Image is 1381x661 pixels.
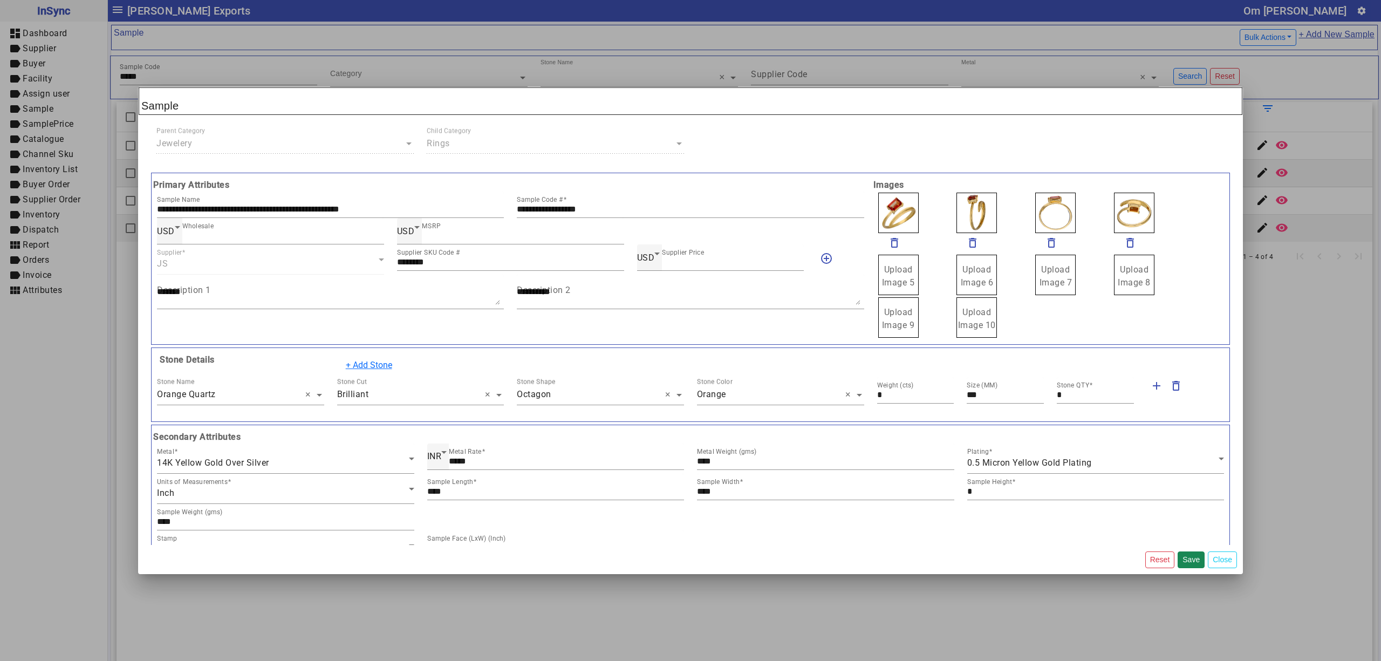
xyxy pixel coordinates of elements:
img: 318f81c8-6511-4593-a5f6-c552869ed05a [1114,193,1154,233]
button: Reset [1145,551,1175,568]
span: 0.5 Micron Yellow Gold Plating [967,458,1092,468]
mat-label: Sample Height [967,478,1012,486]
mat-label: Supplier Price [662,249,704,256]
mat-label: Sample Length [427,478,473,486]
b: Images [871,179,1230,192]
mat-label: Supplier SKU Code # [397,249,460,256]
div: Stone Shape [517,377,556,387]
mat-label: Wholesale [182,222,214,230]
span: 925 INDIA YS [157,544,211,555]
span: USD [157,226,175,236]
h2: Sample [139,87,1242,115]
mat-label: Sample Width [697,478,740,486]
mat-icon: delete_outline [1124,236,1137,249]
button: Save [1178,551,1205,568]
mat-label: Sample Face (LxW) (Inch) [427,535,506,542]
mat-icon: delete_outline [966,236,979,249]
img: c9167337-35c5-4550-b77d-c6c8022d0e28 [1035,193,1076,233]
mat-icon: delete_outline [1045,236,1058,249]
mat-label: Stamp [157,535,177,542]
img: 7505d81f-db57-4f9e-ad49-fcf9163fd33b [878,193,919,233]
span: Clear all [845,389,854,401]
mat-icon: delete_outline [1170,379,1182,392]
mat-label: Sample Code # [517,196,563,203]
button: Close [1208,551,1237,568]
span: Upload Image 9 [882,307,915,330]
span: Upload Image 10 [958,307,996,330]
mat-label: Metal Weight (gms) [697,448,757,455]
span: 14K Yellow Gold Over Silver [157,458,269,468]
mat-label: Description 2 [517,285,571,295]
span: Upload Image 8 [1118,264,1151,288]
span: Upload Image 7 [1040,264,1072,288]
span: Clear all [485,389,494,401]
mat-label: Plating [967,448,989,455]
div: Stone Cut [337,377,367,387]
mat-label: Sample Weight (gms) [157,508,223,516]
mat-label: Description 1 [157,285,211,295]
mat-label: Weight (cts) [877,381,914,389]
mat-label: Supplier [157,249,182,256]
span: USD [397,226,415,236]
mat-label: Metal Rate [449,448,482,455]
mat-label: Stone QTY [1057,381,1089,389]
div: Parent Category [156,126,205,135]
b: Stone Details [157,355,215,365]
mat-label: Sample Name [157,196,200,203]
span: Clear all [305,389,315,401]
mat-icon: delete_outline [888,236,901,249]
span: Upload Image 5 [882,264,915,288]
span: Upload Image 6 [961,264,994,288]
mat-icon: add_circle_outline [820,252,833,265]
div: Stone Name [157,377,194,387]
mat-label: MSRP [422,222,441,230]
div: Child Category [427,126,471,135]
b: Secondary Attributes [151,431,1230,444]
mat-label: Size (MM) [967,381,998,389]
span: USD [637,253,655,263]
span: Inch [157,488,174,498]
mat-label: Units of Measurements [157,478,228,486]
b: Primary Attributes [151,179,871,192]
span: Clear all [665,389,674,401]
span: INR [427,451,442,461]
mat-icon: add [1150,379,1163,392]
button: + Add Stone [339,355,399,376]
img: ed63262f-996d-4681-99f2-e8d893196f24 [956,193,997,233]
div: Stone Color [697,377,733,387]
mat-label: Metal [157,448,174,455]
